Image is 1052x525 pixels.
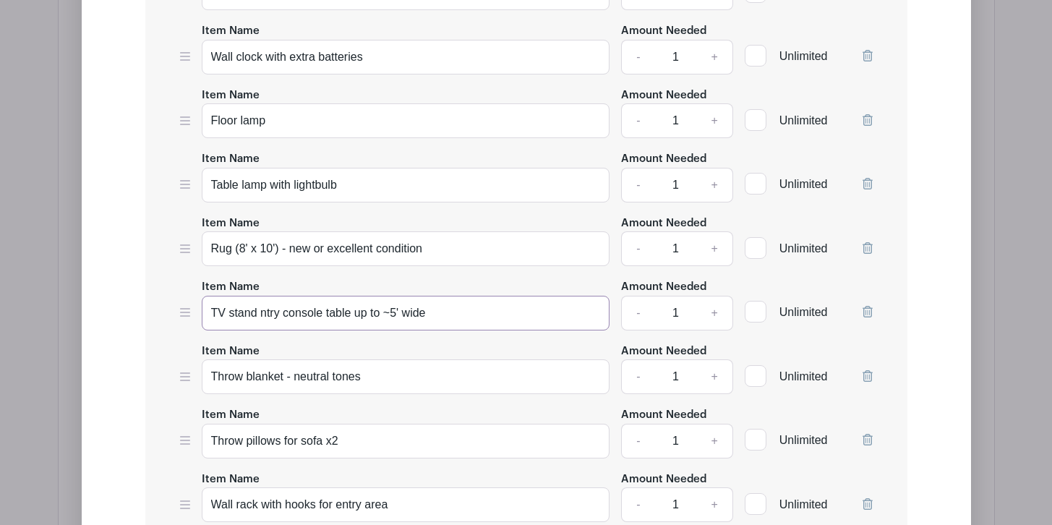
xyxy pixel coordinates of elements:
label: Amount Needed [621,215,706,232]
label: Amount Needed [621,23,706,40]
span: Unlimited [779,434,828,446]
label: Amount Needed [621,87,706,104]
label: Item Name [202,343,260,360]
input: e.g. Snacks or Check-in Attendees [202,103,610,138]
span: Unlimited [779,370,828,383]
a: + [696,487,732,522]
label: Item Name [202,151,260,168]
a: + [696,296,732,330]
input: e.g. Snacks or Check-in Attendees [202,424,610,458]
input: e.g. Snacks or Check-in Attendees [202,40,610,74]
a: - [621,168,654,202]
label: Amount Needed [621,343,706,360]
a: - [621,231,654,266]
a: + [696,231,732,266]
span: Unlimited [779,178,828,190]
label: Item Name [202,23,260,40]
label: Amount Needed [621,471,706,488]
a: + [696,168,732,202]
input: e.g. Snacks or Check-in Attendees [202,296,610,330]
input: e.g. Snacks or Check-in Attendees [202,359,610,394]
input: e.g. Snacks or Check-in Attendees [202,231,610,266]
a: - [621,359,654,394]
label: Item Name [202,279,260,296]
label: Item Name [202,215,260,232]
label: Item Name [202,471,260,488]
span: Unlimited [779,498,828,511]
a: + [696,359,732,394]
a: - [621,487,654,522]
span: Unlimited [779,50,828,62]
a: - [621,40,654,74]
label: Item Name [202,407,260,424]
a: - [621,296,654,330]
label: Amount Needed [621,407,706,424]
a: + [696,40,732,74]
label: Amount Needed [621,151,706,168]
span: Unlimited [779,114,828,127]
a: - [621,103,654,138]
label: Amount Needed [621,279,706,296]
label: Item Name [202,87,260,104]
input: e.g. Snacks or Check-in Attendees [202,168,610,202]
span: Unlimited [779,306,828,318]
a: + [696,424,732,458]
span: Unlimited [779,242,828,255]
input: e.g. Snacks or Check-in Attendees [202,487,610,522]
a: + [696,103,732,138]
a: - [621,424,654,458]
